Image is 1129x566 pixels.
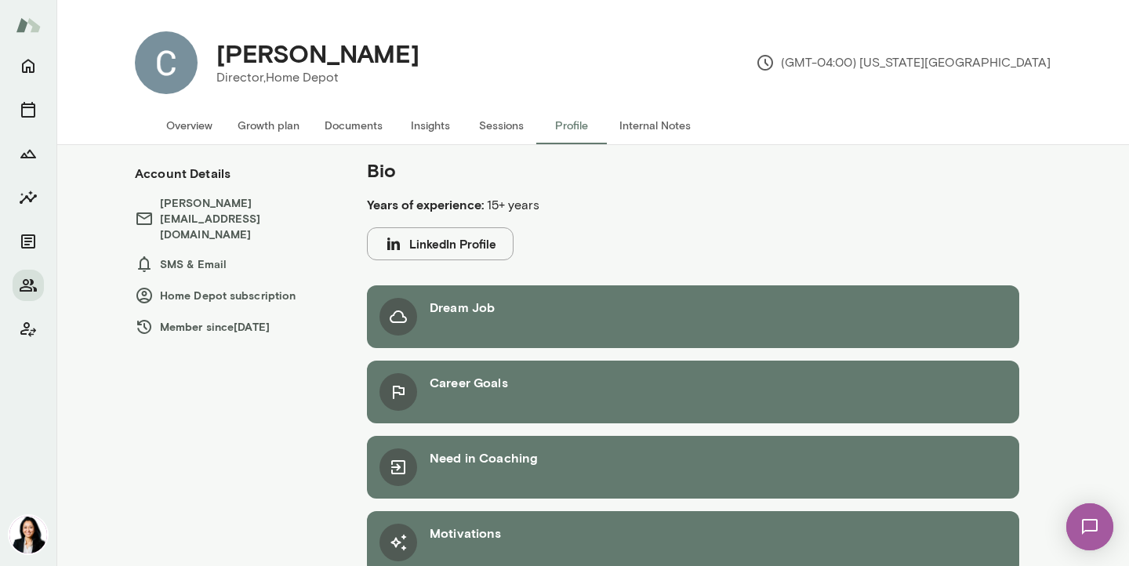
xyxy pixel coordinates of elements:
[13,138,44,169] button: Growth Plan
[225,107,312,144] button: Growth plan
[536,107,607,144] button: Profile
[13,226,44,257] button: Documents
[13,182,44,213] button: Insights
[430,298,495,317] h6: Dream Job
[13,270,44,301] button: Members
[607,107,703,144] button: Internal Notes
[135,286,336,305] h6: Home Depot subscription
[430,373,508,392] h6: Career Goals
[466,107,536,144] button: Sessions
[395,107,466,144] button: Insights
[135,195,336,242] h6: [PERSON_NAME][EMAIL_ADDRESS][DOMAIN_NAME]
[135,164,231,183] h6: Account Details
[13,314,44,345] button: Client app
[216,68,419,87] p: Director, Home Depot
[312,107,395,144] button: Documents
[154,107,225,144] button: Overview
[16,10,41,40] img: Mento
[9,516,47,553] img: Monica Aggarwal
[135,31,198,94] img: Cecil Payne
[756,53,1051,72] p: (GMT-04:00) [US_STATE][GEOGRAPHIC_DATA]
[367,197,484,212] b: Years of experience:
[430,524,502,542] h6: Motivations
[13,94,44,125] button: Sessions
[367,227,514,260] button: LinkedIn Profile
[367,158,894,183] h5: Bio
[430,448,538,467] h6: Need in Coaching
[135,255,336,274] h6: SMS & Email
[216,38,419,68] h4: [PERSON_NAME]
[135,317,336,336] h6: Member since [DATE]
[367,195,894,215] p: 15+ years
[13,50,44,82] button: Home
